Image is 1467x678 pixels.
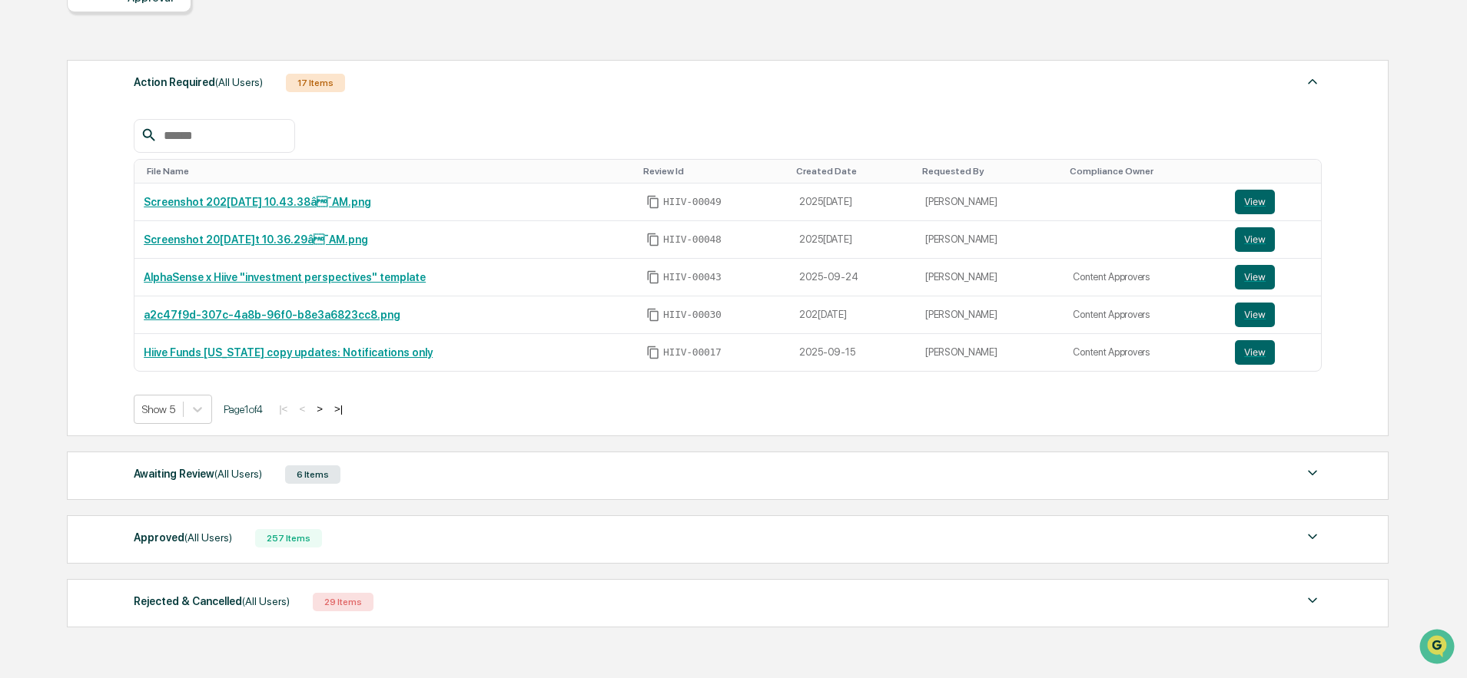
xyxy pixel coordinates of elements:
td: 202[DATE] [790,296,916,334]
span: (All Users) [242,595,290,607]
a: a2c47f9d-307c-4a8b-96f0-b8e3a6823cc8.png [144,309,400,321]
span: (All Users) [214,468,262,480]
a: View [1235,227,1312,252]
img: caret [1303,464,1322,482]
a: View [1235,303,1312,327]
div: Rejected & Cancelled [134,591,290,611]
span: Attestations [127,193,191,209]
span: Pylon [153,260,186,272]
div: Awaiting Review [134,464,262,484]
td: Content Approvers [1064,334,1226,371]
img: caret [1303,72,1322,91]
a: Powered byPylon [108,260,186,272]
div: Start new chat [52,117,252,133]
span: HIIV-00043 [663,271,722,283]
a: Hiive Funds [US_STATE] copy updates: Notifications only [144,346,433,359]
div: Toggle SortBy [1238,166,1315,177]
td: 2025-09-15 [790,334,916,371]
span: Data Lookup [31,223,97,238]
button: Start new chat [261,122,280,141]
div: 🖐️ [15,195,28,207]
div: Approved [134,528,232,547]
span: HIIV-00048 [663,233,722,246]
td: [PERSON_NAME] [916,334,1064,371]
button: > [312,402,327,415]
a: 🖐️Preclearance [9,187,105,215]
div: 🗄️ [111,195,124,207]
a: 🔎Data Lookup [9,217,103,244]
span: (All Users) [184,531,232,544]
div: Toggle SortBy [796,166,910,177]
div: We're available if you need us! [52,133,194,145]
img: caret [1303,591,1322,610]
a: Screenshot 202[DATE] 10.43.38â¯AM.png [144,196,371,208]
p: How can we help? [15,32,280,57]
span: HIIV-00017 [663,346,722,359]
div: 🔎 [15,224,28,236]
a: 🗄️Attestations [105,187,197,215]
td: Content Approvers [1064,296,1226,334]
div: Toggle SortBy [922,166,1057,177]
td: 2025[DATE] [790,184,916,221]
td: [PERSON_NAME] [916,259,1064,296]
iframe: Open customer support [1418,627,1459,669]
a: Screenshot 20[DATE]t 10.36.29â¯AM.png [144,233,368,246]
div: Toggle SortBy [643,166,784,177]
span: Page 1 of 4 [224,403,263,415]
span: Copy Id [646,346,660,359]
img: 1746055101610-c473b297-6a78-478c-a979-82029cc54cd1 [15,117,43,145]
td: Content Approvers [1064,259,1226,296]
button: >| [330,402,347,415]
span: Copy Id [646,233,660,246]
div: Action Required [134,72,263,92]
span: HIIV-00030 [663,309,722,321]
button: View [1235,190,1275,214]
button: View [1235,303,1275,327]
td: [PERSON_NAME] [916,184,1064,221]
a: View [1235,340,1312,365]
td: [PERSON_NAME] [916,296,1064,334]
div: 29 Items [313,593,373,611]
span: Preclearance [31,193,99,209]
button: < [294,402,310,415]
a: View [1235,190,1312,214]
div: 6 Items [285,465,340,484]
a: AlphaSense x Hiive "investment perspectives" template [144,271,426,283]
span: HIIV-00049 [663,196,722,208]
button: View [1235,227,1275,252]
a: View [1235,265,1312,289]
div: 17 Items [286,74,345,92]
button: View [1235,340,1275,365]
td: 2025[DATE] [790,221,916,259]
span: (All Users) [215,76,263,88]
img: caret [1303,528,1322,546]
button: |< [274,402,292,415]
span: Copy Id [646,270,660,284]
div: Toggle SortBy [147,166,631,177]
td: 2025-09-24 [790,259,916,296]
td: [PERSON_NAME] [916,221,1064,259]
span: Copy Id [646,195,660,209]
div: Toggle SortBy [1070,166,1220,177]
button: View [1235,265,1275,289]
span: Copy Id [646,308,660,322]
div: 257 Items [255,529,322,547]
